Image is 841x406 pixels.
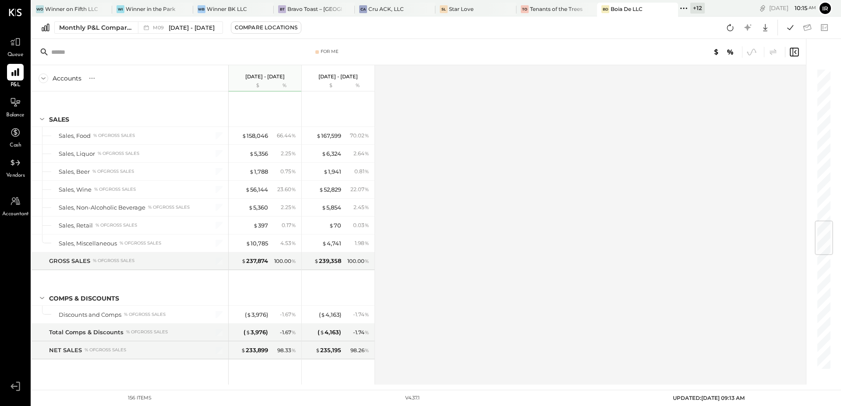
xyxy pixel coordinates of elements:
[253,221,268,230] div: 397
[249,168,268,176] div: 1,788
[246,329,251,336] span: $
[93,133,135,139] div: % of GROSS SALES
[322,150,341,158] div: 6,324
[54,21,223,34] button: Monthly P&L Comparison M09[DATE] - [DATE]
[323,168,328,175] span: $
[287,5,341,13] div: Bravo Toast – [GEOGRAPHIC_DATA]
[280,239,296,247] div: 4.53
[321,311,325,318] span: $
[364,150,369,157] span: %
[128,395,152,402] div: 156 items
[274,257,296,265] div: 100.00
[354,168,369,175] div: 0.81
[530,5,583,13] div: Tenants of the Trees
[7,51,24,59] span: Queue
[350,346,369,354] div: 98.26
[246,240,251,247] span: $
[319,186,324,193] span: $
[277,346,296,354] div: 98.33
[521,5,529,13] div: To
[59,221,93,230] div: Sales, Retail
[2,210,29,218] span: Accountant
[10,142,21,150] span: Cash
[6,172,25,180] span: Vendors
[241,257,268,265] div: 237,874
[315,346,320,353] span: $
[280,168,296,175] div: 0.75
[59,132,91,140] div: Sales, Food
[316,132,321,139] span: $
[322,204,326,211] span: $
[353,203,369,211] div: 2.45
[45,5,98,13] div: Winner on Fifth LLC
[758,3,767,13] div: copy link
[49,115,69,124] div: SALES
[364,257,369,264] span: %
[245,186,250,193] span: $
[92,168,134,175] div: % of GROSS SALES
[0,94,30,119] a: Balance
[359,5,367,13] div: CA
[49,294,119,303] div: Comps & Discounts
[320,329,325,336] span: $
[329,222,334,229] span: $
[280,311,296,318] div: - 1.67
[364,329,369,336] span: %
[245,73,285,80] p: [DATE] - [DATE]
[364,346,369,353] span: %
[440,5,448,13] div: SL
[282,221,296,229] div: 0.17
[601,5,609,13] div: BD
[36,5,44,13] div: Wo
[126,5,175,13] div: Winner in the Park
[291,239,296,246] span: %
[93,258,134,264] div: % of GROSS SALES
[353,311,369,318] div: - 1.74
[6,112,25,119] span: Balance
[611,5,643,13] div: Boia De LLC
[343,82,372,89] div: %
[364,221,369,228] span: %
[355,239,369,247] div: 1.98
[59,23,133,32] div: Monthly P&L Comparison
[120,240,161,246] div: % of GROSS SALES
[368,5,404,13] div: Cru ACK, LLC
[291,329,296,336] span: %
[98,150,139,157] div: % of GROSS SALES
[59,185,92,194] div: Sales, Wine
[241,257,246,264] span: $
[49,328,124,336] div: Total Comps & Discounts
[322,203,341,212] div: 5,854
[673,395,745,401] span: UPDATED: [DATE] 09:13 AM
[291,203,296,210] span: %
[291,311,296,318] span: %
[364,132,369,139] span: %
[318,73,358,80] p: [DATE] - [DATE]
[249,168,254,175] span: $
[322,239,341,248] div: 4,741
[153,25,166,30] span: M09
[59,150,95,158] div: Sales, Liquor
[321,49,339,55] div: For Me
[198,5,205,13] div: WB
[148,204,190,210] div: % of GROSS SALES
[291,257,296,264] span: %
[278,5,286,13] div: BT
[322,240,327,247] span: $
[280,329,296,336] div: - 1.67
[248,204,253,211] span: $
[117,5,124,13] div: Wi
[59,203,145,212] div: Sales, Non-Alcoholic Beverage
[0,34,30,59] a: Queue
[245,185,268,194] div: 56,144
[244,328,268,336] div: ( 3,976 )
[245,311,268,319] div: ( 3,976 )
[364,168,369,175] span: %
[319,311,341,319] div: ( 4,163 )
[124,311,166,318] div: % of GROSS SALES
[207,5,247,13] div: Winner BK LLC
[277,132,296,140] div: 66.44
[291,132,296,139] span: %
[94,186,136,192] div: % of GROSS SALES
[59,311,121,319] div: Discounts and Comps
